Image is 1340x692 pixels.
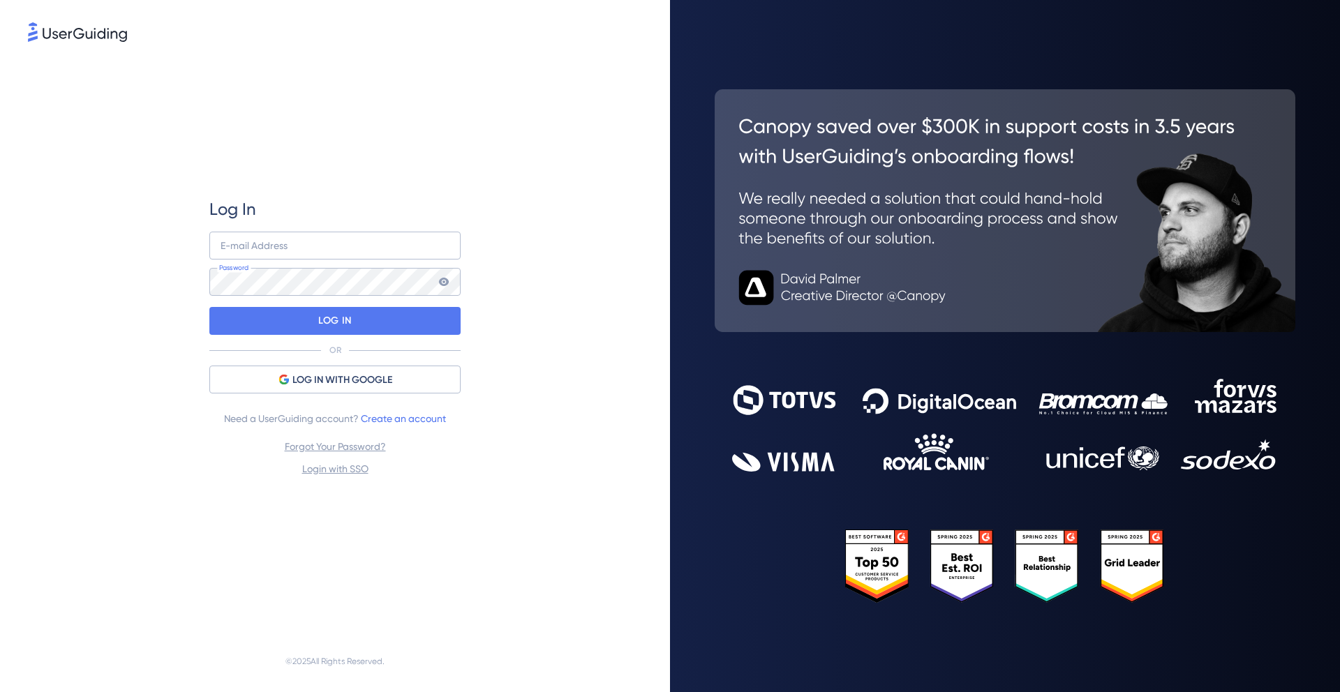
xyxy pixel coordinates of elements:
a: Login with SSO [302,463,368,474]
img: 26c0aa7c25a843aed4baddd2b5e0fa68.svg [715,89,1295,332]
input: example@company.com [209,232,461,259]
span: Log In [209,198,256,220]
span: Need a UserGuiding account? [224,410,446,427]
p: LOG IN [318,310,351,332]
img: 25303e33045975176eb484905ab012ff.svg [845,529,1165,603]
span: LOG IN WITH GOOGLE [292,372,392,389]
a: Forgot Your Password? [285,441,386,452]
img: 8faab4ba6bc7696a72372aa768b0286c.svg [28,22,127,42]
p: OR [329,345,341,356]
span: © 2025 All Rights Reserved. [285,653,385,670]
img: 9302ce2ac39453076f5bc0f2f2ca889b.svg [732,379,1278,472]
a: Create an account [361,413,446,424]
